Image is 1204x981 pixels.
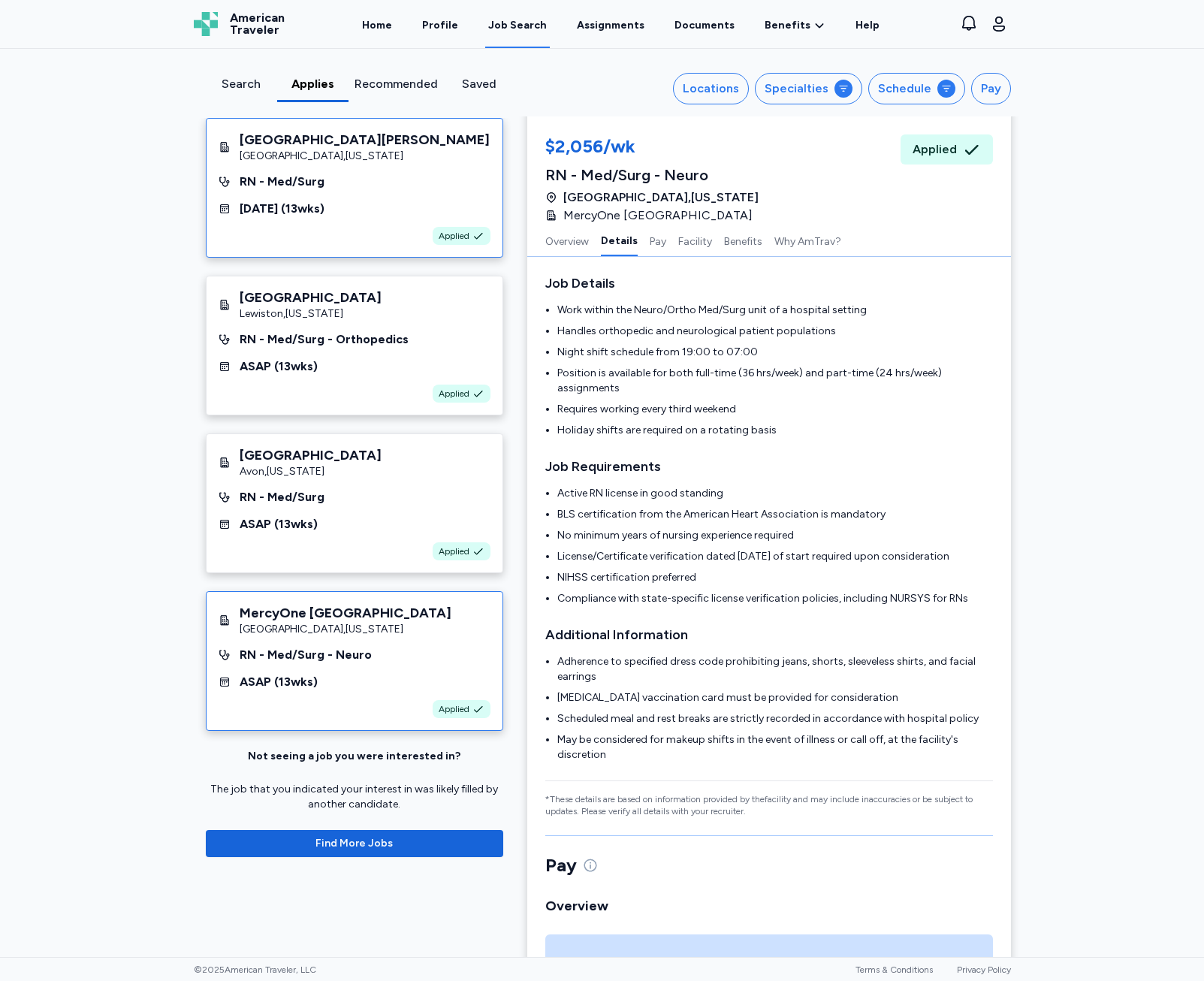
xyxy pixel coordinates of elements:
[557,952,605,973] div: Weekly
[557,570,993,585] li: NIHSS certification preferred
[206,782,503,812] div: The job that you indicated your interest in was likely filled by another candidate.
[283,75,342,93] div: Applies
[545,456,993,477] h3: Job Requirements
[240,646,372,664] div: RN - Med/Surg - Neuro
[439,230,469,242] span: Applied
[240,446,382,464] div: [GEOGRAPHIC_DATA]
[678,225,712,256] button: Facility
[557,303,993,318] li: Work within the Neuro/Ortho Med/Surg unit of a hospital setting
[563,189,759,207] span: [GEOGRAPHIC_DATA] , [US_STATE]
[240,673,318,691] div: ASAP ( 13 wks)
[240,288,382,306] div: [GEOGRAPHIC_DATA]
[240,488,324,506] div: RN - Med/Surg
[439,703,469,715] span: Applied
[774,225,841,256] button: Why AmTrav?
[485,2,550,48] a: Job Search
[240,173,324,191] div: RN - Med/Surg
[557,528,993,543] li: No minimum years of nursing experience required
[545,225,589,256] button: Overview
[981,80,1001,98] div: Pay
[545,624,993,645] h3: Additional Information
[855,964,933,975] a: Terms & Conditions
[240,622,451,637] div: [GEOGRAPHIC_DATA] , [US_STATE]
[557,423,993,438] li: Holiday shifts are required on a rotating basis
[240,149,490,164] div: [GEOGRAPHIC_DATA] , [US_STATE]
[557,549,993,564] li: License/Certificate verification dated [DATE] of start required upon consideration
[240,331,409,349] div: RN - Med/Surg - Orthopedics
[557,732,993,762] li: May be considered for makeup shifts in the event of illness or call off, at the facility's discre...
[206,830,503,857] button: Find More Jobs
[765,18,825,33] a: Benefits
[557,324,993,339] li: Handles orthopedic and neurological patient populations
[557,402,993,417] li: Requires working every third weekend
[557,591,993,606] li: Compliance with state-specific license verification policies, including NURSYS for RNs
[557,345,993,360] li: Night shift schedule from 19:00 to 07:00
[683,80,739,98] div: Locations
[545,134,762,161] div: $2,056/wk
[439,388,469,400] span: Applied
[913,140,957,158] span: Applied
[650,225,666,256] button: Pay
[545,895,993,916] div: Overview
[240,306,382,321] div: Lewiston , [US_STATE]
[557,507,993,522] li: BLS certification from the American Heart Association is mandatory
[450,75,509,93] div: Saved
[724,225,762,256] button: Benefits
[878,80,931,98] div: Schedule
[765,80,828,98] div: Specialties
[545,853,577,877] span: Pay
[971,73,1011,104] button: Pay
[240,515,318,533] div: ASAP ( 13 wks)
[957,964,1011,975] a: Privacy Policy
[557,366,993,396] li: Position is available for both full-time (36 hrs/week) and part-time (24 hrs/week) assignments
[673,73,749,104] button: Locations
[557,486,993,501] li: Active RN license in good standing
[355,75,438,93] div: Recommended
[240,604,451,622] div: MercyOne [GEOGRAPHIC_DATA]
[901,946,981,979] div: $2,056 /wk
[545,793,993,817] p: *These details are based on information provided by the facility and may include inaccuracies or ...
[601,225,638,256] button: Details
[230,12,285,36] span: American Traveler
[248,749,460,764] div: Not seeing a job you were interested in?
[557,654,993,684] li: Adherence to specified dress code prohibiting jeans, shorts, sleeveless shirts, and facial earrings
[194,964,316,976] span: © 2025 American Traveler, LLC
[315,836,393,851] span: Find More Jobs
[868,73,965,104] button: Schedule
[240,131,490,149] div: [GEOGRAPHIC_DATA][PERSON_NAME]
[488,18,547,33] div: Job Search
[240,200,324,218] div: [DATE] ( 13 wks)
[755,73,862,104] button: Specialties
[194,12,218,36] img: Logo
[545,273,993,294] h3: Job Details
[557,690,993,705] li: [MEDICAL_DATA] vaccination card must be provided for consideration
[545,165,762,186] div: RN - Med/Surg - Neuro
[765,18,810,33] span: Benefits
[557,711,993,726] li: Scheduled meal and rest breaks are strictly recorded in accordance with hospital policy
[563,207,753,225] span: MercyOne [GEOGRAPHIC_DATA]
[240,464,382,479] div: Avon , [US_STATE]
[439,545,469,557] span: Applied
[240,358,318,376] div: ASAP ( 13 wks)
[212,75,271,93] div: Search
